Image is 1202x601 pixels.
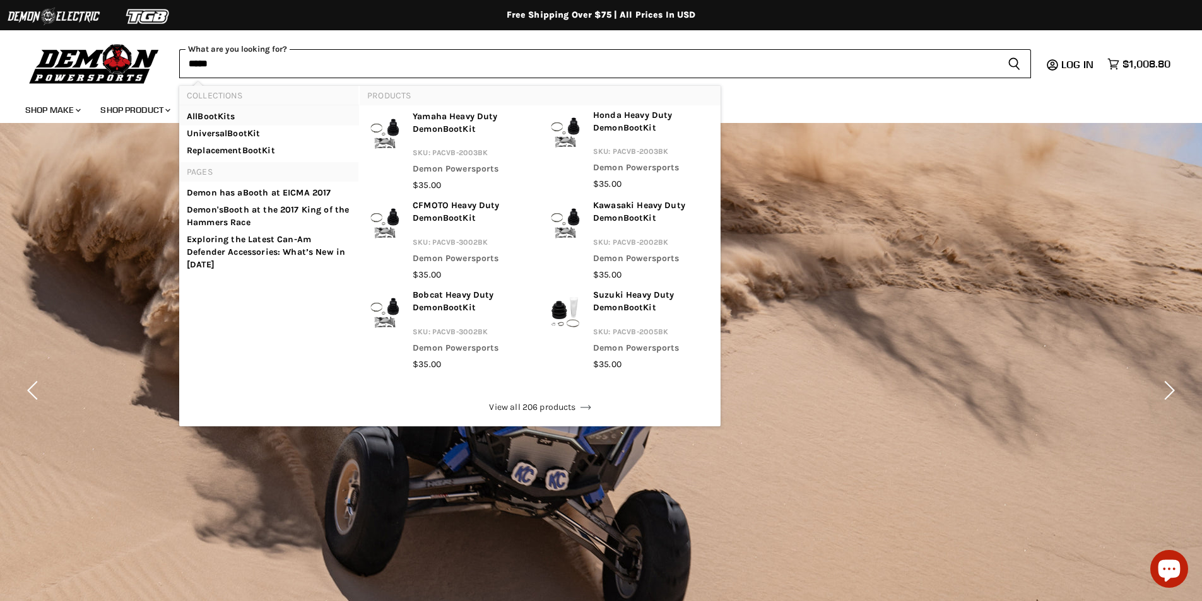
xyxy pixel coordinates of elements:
p: Bobcat Heavy Duty Demon Kit [413,289,533,318]
b: Boot [623,122,644,133]
img: Bobcat Heavy Duty Demon <b>Boot</b> Kit [367,289,403,336]
a: ReplacementBootKit [187,144,351,157]
div: View All [367,394,713,421]
span: $35.00 [593,359,622,370]
p: SKU: PACVB-2002BK [593,236,713,252]
button: Previous [22,378,47,403]
li: products: Suzuki Heavy Duty Demon <b>Boot</b> Kit [540,285,721,376]
span: $35.00 [413,269,441,280]
img: Kawasaki Heavy Duty Demon <b>Boot</b> Kit [548,199,583,246]
p: Suzuki Heavy Duty Demon Kit [593,289,713,318]
button: Search [998,49,1031,78]
p: SKU: PACVB-3002BK [413,236,533,252]
p: Demon Powersports [413,342,533,358]
li: products: Bobcat Heavy Duty Demon <b>Boot</b> Kit [360,285,540,375]
p: Demon Powersports [413,163,533,179]
a: View all 206 products [367,394,713,421]
p: SKU: PACVB-3002BK [413,325,533,342]
p: SKU: PACVB-2005BK [593,325,713,342]
li: Pages [179,162,358,182]
span: $35.00 [413,359,441,370]
span: View all 206 products [489,401,591,414]
p: Demon Powersports [593,252,713,269]
li: collections: Replacement Boot Kit [179,142,358,162]
li: products: Honda Heavy Duty Demon <b>Boot</b> Kit [540,105,721,195]
img: Yamaha Heavy Duty Demon <b>Boot</b> Kit [367,110,403,157]
span: $35.00 [593,178,622,189]
a: $1,008.80 [1101,55,1177,73]
b: Boot [197,111,218,122]
a: Yamaha Heavy Duty Demon <b>Boot</b> Kit Yamaha Heavy Duty DemonBootKit SKU: PACVB-2003BK Demon Po... [367,110,533,192]
p: SKU: PACVB-2003BK [593,145,713,161]
li: Products [360,86,721,105]
b: Boot [243,187,263,198]
p: CFMOTO Heavy Duty Demon Kit [413,199,533,228]
li: pages: Demon has a Booth at EICMA 2017 [179,182,358,201]
span: Log in [1061,58,1093,71]
div: Products [360,86,721,389]
li: pages: Demon's Booth at the 2017 King of the Hammers Race [179,201,358,231]
span: $35.00 [413,180,441,190]
img: Demon Powersports [25,41,163,86]
a: UniversalBootKit [187,127,351,140]
li: collections: Universal Boot Kit [179,125,358,142]
b: Boot [443,124,463,134]
li: collections: All Boot Kits [179,105,358,125]
a: Kawasaki Heavy Duty Demon <b>Boot</b> Kit Kawasaki Heavy Duty DemonBootKit SKU: PACVB-2002BK Demo... [548,199,713,281]
a: CFMOTO Heavy Duty Demon <b>Boot</b> Kit CFMOTO Heavy Duty DemonBootKit SKU: PACVB-3002BK Demon Po... [367,199,533,281]
b: Boot [223,204,244,215]
a: Shop Product [91,97,178,123]
a: Suzuki Heavy Duty Demon <b>Boot</b> Kit Suzuki Heavy Duty DemonBootKit SKU: PACVB-2005BK Demon Po... [548,289,713,371]
p: SKU: PACVB-2003BK [413,146,533,163]
img: TGB Logo 2 [101,4,196,28]
span: $35.00 [593,269,622,280]
div: Collections [179,86,358,162]
p: Honda Heavy Duty Demon Kit [593,109,713,138]
a: AllBootKits [187,110,351,123]
b: Boot [443,213,463,223]
p: Demon Powersports [413,252,533,269]
li: Collections [179,86,358,105]
a: Demon has aBooth at EICMA 2017 [187,187,351,199]
a: Demon'sBooth at the 2017 King of the Hammers Race [187,204,351,229]
img: Honda Heavy Duty Demon <b>Boot</b> Kit [548,109,583,156]
a: Bobcat Heavy Duty Demon <b>Boot</b> Kit Bobcat Heavy Duty DemonBootKit SKU: PACVB-3002BK Demon Po... [367,289,533,371]
ul: Main menu [16,92,1167,123]
form: Product [179,49,1031,78]
div: Free Shipping Over $75 | All Prices In USD [97,9,1106,21]
p: Demon Powersports [593,342,713,358]
img: Demon Electric Logo 2 [6,4,101,28]
b: Boot [227,128,247,139]
li: products: Kawasaki Heavy Duty Demon <b>Boot</b> Kit [540,195,721,285]
a: Exploring the Latest Can-Am Defender Accessories: What’s New in [DATE] [187,233,351,271]
div: Pages [179,162,358,276]
button: Next [1155,378,1180,403]
b: Boot [623,213,644,223]
li: products: Yamaha Heavy Duty Demon <b>Boot</b> Kit [360,105,540,196]
p: Demon Powersports [593,161,713,178]
a: Shop Make [16,97,88,123]
p: Kawasaki Heavy Duty Demon Kit [593,199,713,228]
input: When autocomplete results are available use up and down arrows to review and enter to select [179,49,998,78]
li: products: CFMOTO Heavy Duty Demon <b>Boot</b> Kit [360,195,540,285]
a: Honda Heavy Duty Demon <b>Boot</b> Kit Honda Heavy Duty DemonBootKit SKU: PACVB-2003BK Demon Powe... [548,109,713,191]
img: CFMOTO Heavy Duty Demon <b>Boot</b> Kit [367,199,403,246]
span: $1,008.80 [1122,58,1170,70]
p: Yamaha Heavy Duty Demon Kit [413,110,533,139]
a: Log in [1056,59,1101,70]
b: Boot [623,302,644,313]
img: Suzuki Heavy Duty Demon <b>Boot</b> Kit [548,289,583,336]
inbox-online-store-chat: Shopify online store chat [1146,550,1192,591]
b: Boot [443,302,463,313]
li: pages: Exploring the Latest Can-Am Defender Accessories: What’s New in 2024 [179,231,358,276]
b: Boot [242,145,262,156]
